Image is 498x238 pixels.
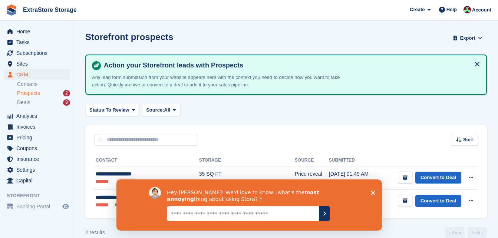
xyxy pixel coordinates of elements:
th: Submitted [329,155,378,166]
span: Insurance [16,154,61,164]
a: menu [4,37,70,47]
span: Pricing [16,132,61,143]
span: Prospects [17,90,40,97]
a: menu [4,175,70,186]
span: Account [472,6,491,14]
span: Storefront [7,192,74,199]
span: Settings [16,165,61,175]
th: Contact [94,155,199,166]
p: Any lead form submission from your website appears here with the context you need to decide how y... [92,74,352,88]
a: menu [4,132,70,143]
a: menu [4,26,70,37]
span: Sort [463,136,473,143]
a: menu [4,59,70,69]
img: Chelsea Parker [464,6,471,13]
a: menu [4,201,70,212]
a: Convert to Deal [415,195,461,207]
a: Contacts [17,81,70,88]
a: menu [4,48,70,58]
div: 3 [63,99,70,106]
div: 35 SQ FT [199,170,295,178]
span: Tasks [16,37,61,47]
a: Convert to Deal [415,172,461,184]
span: CRM [16,69,61,80]
a: menu [4,143,70,153]
a: menu [4,111,70,121]
span: To Review [106,106,129,114]
span: Subscriptions [16,48,61,58]
a: Deals 3 [17,99,70,106]
button: Source: All [142,104,180,116]
a: ExtraStore Storage [20,4,80,16]
a: menu [4,69,70,80]
span: Status: [89,106,106,114]
th: Source [295,155,329,166]
span: Sites [16,59,61,69]
button: Status: To Review [85,104,139,116]
span: Coupons [16,143,61,153]
span: Help [446,6,457,13]
span: Export [460,34,475,42]
span: Invoices [16,122,61,132]
span: Capital [16,175,61,186]
img: stora-icon-8386f47178a22dfd0bd8f6a31ec36ba5ce8667c1dd55bd0f319d3a0aa187defe.svg [6,4,17,16]
th: Storage [199,155,295,166]
iframe: Survey by David from Stora [116,179,382,231]
a: menu [4,165,70,175]
div: 2 results [85,229,105,237]
div: 2 [63,90,70,96]
span: Booking Portal [16,201,61,212]
h1: Storefront prospects [85,32,173,42]
td: Price reveal [295,166,329,190]
span: All [164,106,171,114]
span: Deals [17,99,30,106]
td: [DATE] 01:49 AM [329,166,378,190]
a: Preview store [61,202,70,211]
div: ExtraStore | [GEOGRAPHIC_DATA] [199,178,295,185]
h4: Action your Storefront leads with Prospects [101,61,480,70]
a: menu [4,122,70,132]
span: Home [16,26,61,37]
a: menu [4,154,70,164]
a: Prospects 2 [17,89,70,97]
span: Create [410,6,425,13]
span: Source: [146,106,164,114]
button: Export [451,32,484,44]
span: Analytics [16,111,61,121]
